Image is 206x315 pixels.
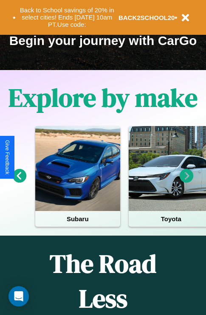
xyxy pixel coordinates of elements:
[16,4,119,31] button: Back to School savings of 20% in select cities! Ends [DATE] 10am PT.Use code:
[8,286,29,307] div: Open Intercom Messenger
[119,14,175,21] b: BACK2SCHOOL20
[8,80,198,115] h1: Explore by make
[35,211,120,227] h4: Subaru
[4,140,10,174] div: Give Feedback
